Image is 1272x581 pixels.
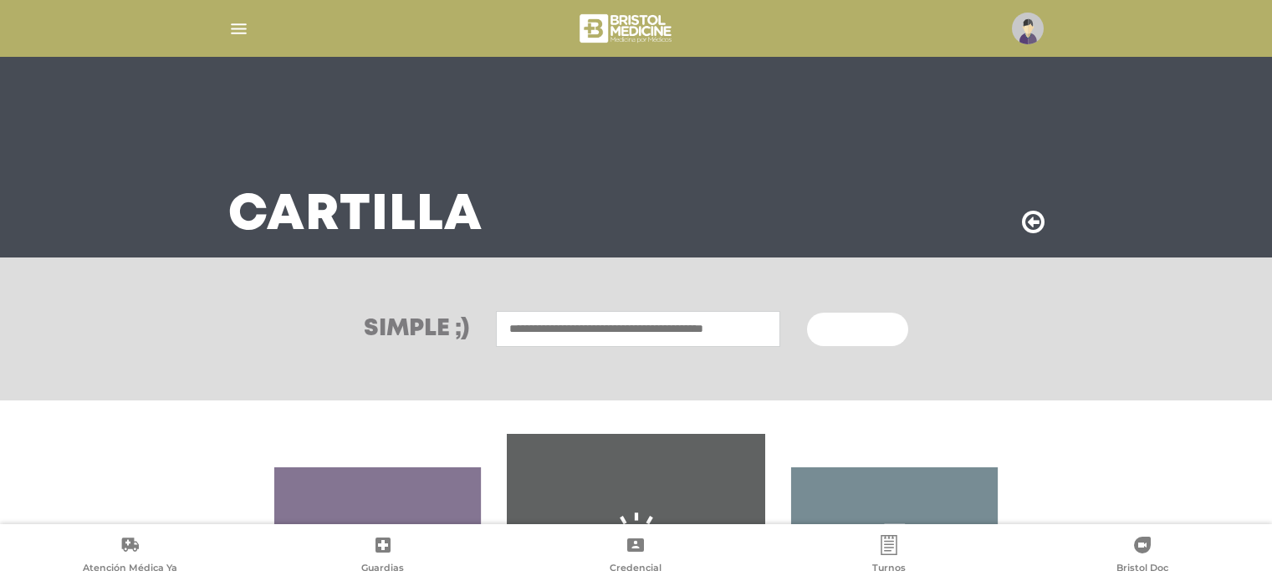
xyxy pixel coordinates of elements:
[807,313,907,346] button: Buscar
[872,562,906,577] span: Turnos
[509,535,763,578] a: Credencial
[577,8,677,48] img: bristol-medicine-blanco.png
[228,194,483,237] h3: Cartilla
[361,562,404,577] span: Guardias
[827,324,876,336] span: Buscar
[1116,562,1168,577] span: Bristol Doc
[228,18,249,39] img: Cober_menu-lines-white.svg
[3,535,257,578] a: Atención Médica Ya
[763,535,1016,578] a: Turnos
[610,562,662,577] span: Credencial
[364,318,469,341] h3: Simple ;)
[83,562,177,577] span: Atención Médica Ya
[1015,535,1269,578] a: Bristol Doc
[257,535,510,578] a: Guardias
[1012,13,1044,44] img: profile-placeholder.svg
